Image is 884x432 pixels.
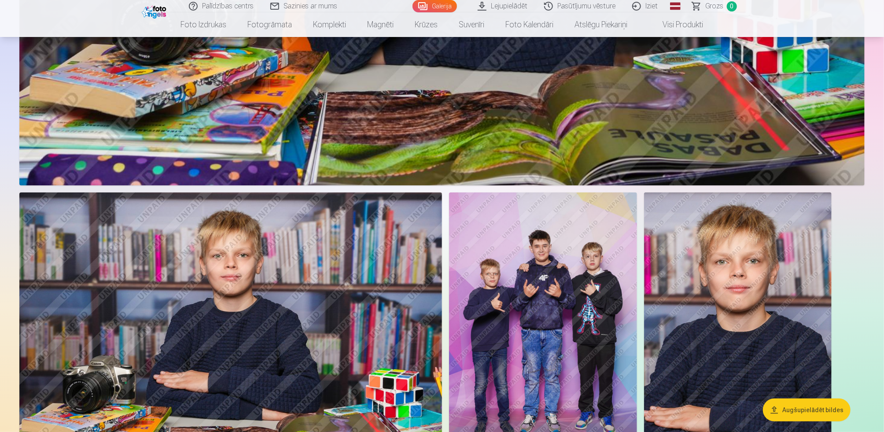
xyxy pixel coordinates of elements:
a: Magnēti [357,12,405,37]
a: Foto kalendāri [495,12,564,37]
span: 0 [727,1,737,11]
a: Atslēgu piekariņi [564,12,638,37]
img: /fa1 [142,4,169,18]
a: Foto izdrukas [170,12,237,37]
a: Komplekti [303,12,357,37]
a: Suvenīri [449,12,495,37]
a: Visi produkti [638,12,714,37]
button: Augšupielādēt bildes [763,399,851,421]
a: Fotogrāmata [237,12,303,37]
span: Grozs [705,1,723,11]
a: Krūzes [405,12,449,37]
